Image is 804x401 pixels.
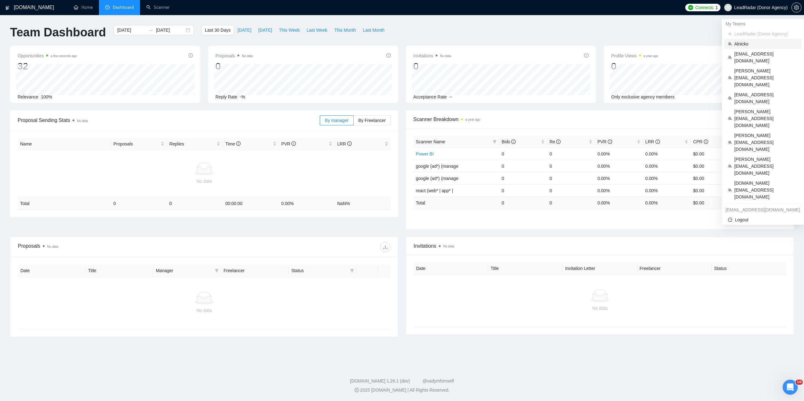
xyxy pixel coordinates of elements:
[18,265,86,277] th: Date
[644,54,658,58] time: a year ago
[386,53,391,58] span: info-circle
[693,139,708,144] span: CPR
[691,148,738,160] td: $0.00
[643,160,691,172] td: 0.00%
[595,160,643,172] td: 0.00%
[734,40,798,47] span: Alnicko
[465,118,480,121] time: a year ago
[20,200,25,205] button: Вибір емодзі
[597,139,612,144] span: PVR
[691,184,738,197] td: $0.00
[488,262,562,275] th: Title
[363,27,384,34] span: Last Month
[331,25,359,35] button: This Month
[595,197,643,209] td: 0.00 %
[704,140,708,144] span: info-circle
[242,54,253,58] span: No data
[167,138,223,150] th: Replies
[547,148,595,160] td: 0
[156,267,212,274] span: Manager
[5,187,120,198] textarea: Повідомлення...
[237,27,251,34] span: [DATE]
[223,198,279,210] td: 00:00:00
[113,5,134,10] span: Dashboard
[637,262,712,275] th: Freelancer
[30,3,98,12] h1: AI Assistant from GigRadar 📡
[205,27,231,34] span: Last 30 Days
[33,141,38,146] a: Source reference 10178695:
[303,25,331,35] button: Last Week
[381,245,390,250] span: download
[728,216,798,223] span: Logout
[98,6,110,18] button: Головна
[255,25,275,35] button: [DATE]
[584,53,589,58] span: info-circle
[291,267,348,274] span: Status
[595,184,643,197] td: 0.00%
[722,205,804,215] div: dima.mirov@gigradar.io
[643,197,691,209] td: 0.00 %
[728,117,732,120] span: team
[167,198,223,210] td: 0
[51,54,77,58] time: a few seconds ago
[556,140,561,144] span: info-circle
[416,139,445,144] span: Scanner Name
[23,307,385,314] div: No data
[77,119,88,123] span: No data
[18,60,77,72] div: 32
[117,27,146,34] input: Start date
[691,172,738,184] td: $0.00
[414,242,786,250] span: Invitations
[5,387,799,393] div: 2025 [DOMAIN_NAME] | All Rights Reserved.
[236,141,241,146] span: info-circle
[4,6,16,18] button: go back
[511,140,516,144] span: info-circle
[783,380,798,395] iframe: To enrich screen reader interactions, please activate Accessibility in Grammarly extension settings
[562,262,637,275] th: Invitation Letter
[734,156,798,177] span: [PERSON_NAME][EMAIL_ADDRESS][DOMAIN_NAME]
[728,42,732,46] span: team
[728,96,732,100] span: team
[734,180,798,200] span: [DOMAIN_NAME][EMAIL_ADDRESS][DOMAIN_NAME]
[291,141,296,146] span: info-circle
[105,5,110,9] span: dashboard
[18,52,77,60] span: Opportunities
[355,388,359,392] span: copyright
[108,198,118,208] button: Надіслати повідомлення…
[492,137,498,146] span: filter
[358,118,386,123] span: By Freelancer
[18,198,111,210] td: Total
[499,148,547,160] td: 0
[153,265,221,277] th: Manager
[734,91,798,105] span: [EMAIL_ADDRESS][DOMAIN_NAME]
[734,67,798,88] span: [PERSON_NAME][EMAIL_ADDRESS][DOMAIN_NAME]
[214,266,220,275] span: filter
[325,118,348,123] span: By manager
[18,138,111,150] th: Name
[499,197,547,209] td: 0
[20,178,388,185] div: No data
[215,60,253,72] div: 0
[281,141,296,146] span: PVR
[18,116,320,124] span: Proposal Sending Stats
[188,53,193,58] span: info-circle
[655,140,660,144] span: info-circle
[734,50,798,64] span: [EMAIL_ADDRESS][DOMAIN_NAME]
[440,54,451,58] span: No data
[726,5,730,10] span: user
[113,140,160,147] span: Proposals
[258,27,272,34] span: [DATE]
[734,132,798,153] span: [PERSON_NAME][EMAIL_ADDRESS][DOMAIN_NAME]
[18,94,38,99] span: Relevance
[5,18,121,68] div: dima.mirov@gigradar.io каже…
[722,19,804,29] div: My Teams
[728,55,732,59] span: team
[547,160,595,172] td: 0
[688,5,693,10] img: upwork-logo.png
[40,200,45,205] button: Start recording
[156,27,184,34] input: End date
[10,71,116,100] div: Yes, our AI systems can improve using your feedback from previous proposals, and the feedback you...
[792,5,801,10] span: setting
[728,140,732,144] span: team
[419,305,781,312] div: No data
